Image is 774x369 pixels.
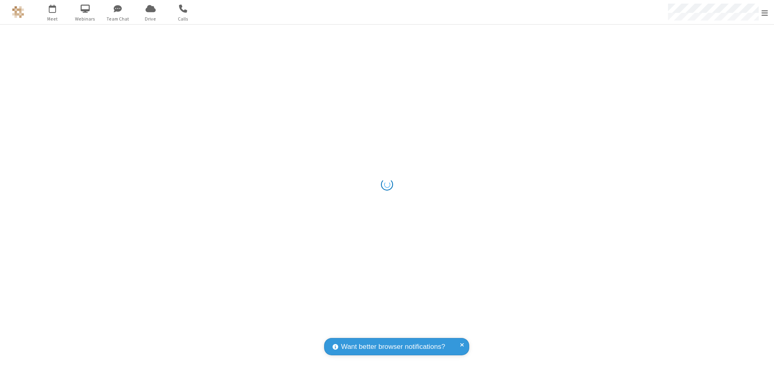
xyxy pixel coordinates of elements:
[135,15,166,23] span: Drive
[12,6,24,18] img: QA Selenium DO NOT DELETE OR CHANGE
[168,15,198,23] span: Calls
[341,342,445,352] span: Want better browser notifications?
[37,15,68,23] span: Meet
[70,15,100,23] span: Webinars
[103,15,133,23] span: Team Chat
